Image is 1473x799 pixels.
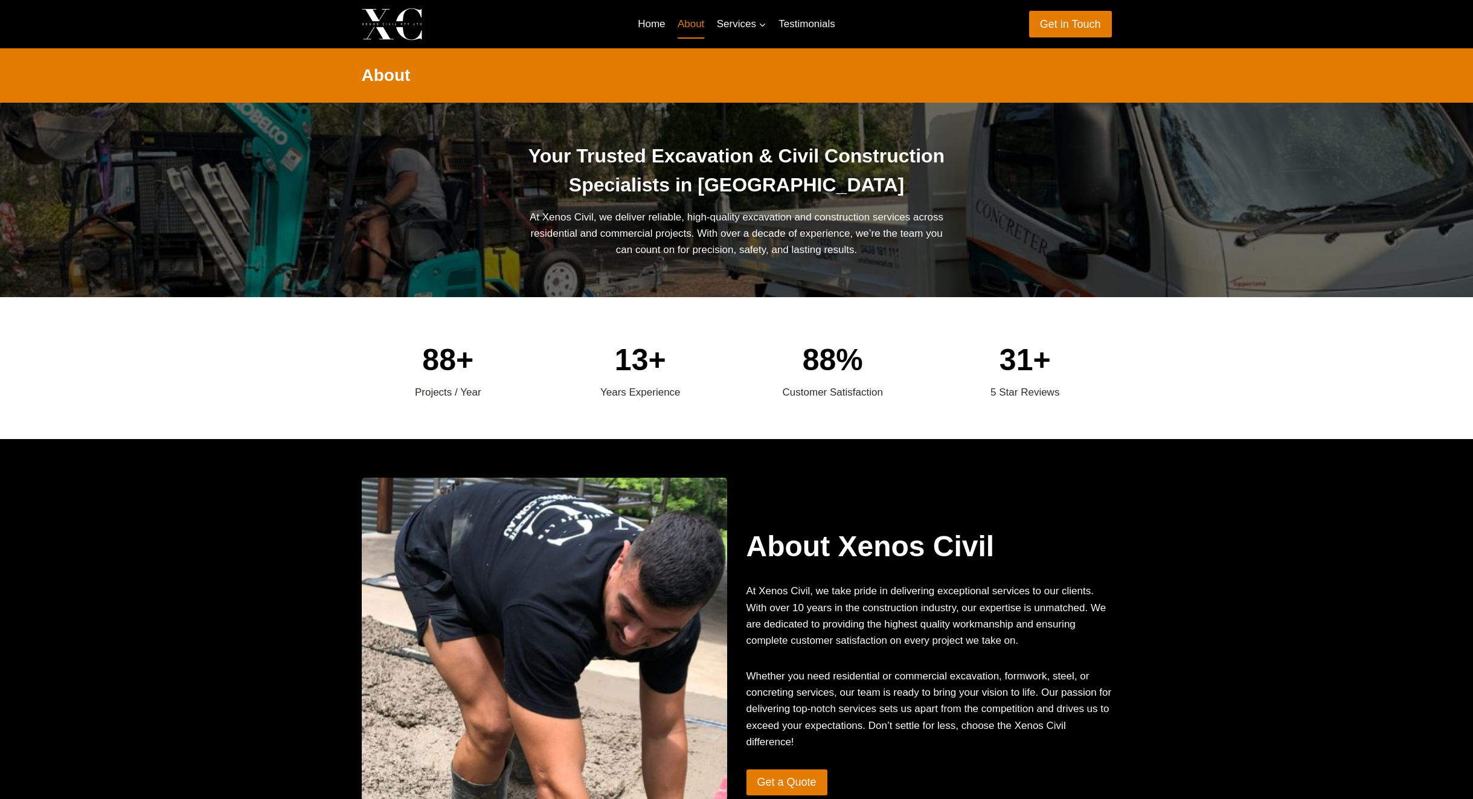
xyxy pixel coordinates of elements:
h2: About Xenos Civil [746,525,1112,568]
div: 5 Star Reviews [939,384,1112,400]
a: Get in Touch [1029,11,1112,37]
div: Projects / Year [362,384,535,400]
div: 88% [746,336,920,384]
a: Xenos Civil [362,8,517,40]
span: Services [717,16,766,32]
div: 13+ [554,336,727,384]
p: Xenos Civil [432,14,517,33]
a: Testimonials [772,10,841,39]
h2: About [362,63,1112,88]
a: Services [711,10,773,39]
h1: Your Trusted Excavation & Civil Construction Specialists in [GEOGRAPHIC_DATA] [523,141,950,199]
nav: Primary Navigation [632,10,841,39]
p: At Xenos Civil, we deliver reliable, high-quality excavation and construction services across res... [523,209,950,258]
a: Home [632,10,672,39]
div: Years Experience [554,384,727,400]
div: Customer Satisfaction [746,384,920,400]
div: 88+ [362,336,535,384]
p: At Xenos Civil, we take pride in delivering exceptional services to our clients. With over 10 yea... [746,583,1112,649]
div: 31+ [939,336,1112,384]
img: Xenos Civil [362,8,422,40]
a: About [672,10,711,39]
a: Get a Quote [746,769,827,795]
span: Get a Quote [757,774,817,791]
p: Whether you need residential or commercial excavation, formwork, steel, or concreting services, o... [746,668,1112,750]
